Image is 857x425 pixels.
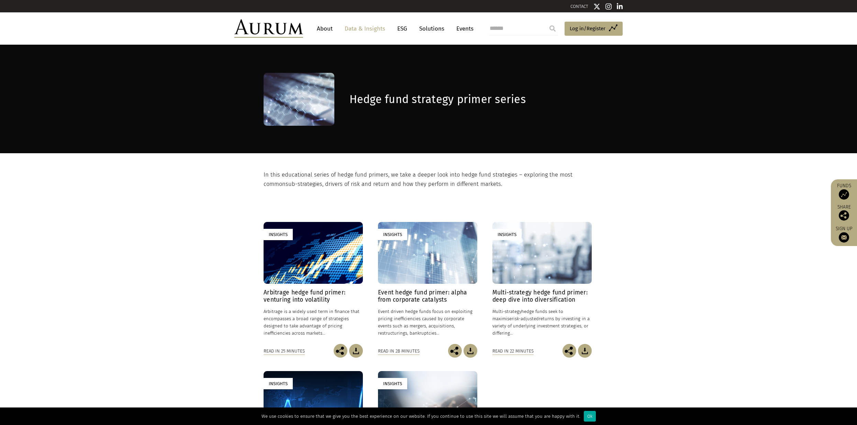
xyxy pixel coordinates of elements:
[617,3,623,10] img: Linkedin icon
[839,189,849,200] img: Access Funds
[378,222,477,344] a: Insights Event hedge fund primer: alpha from corporate catalysts Event driven hedge funds focus o...
[492,229,522,240] div: Insights
[378,289,477,303] h4: Event hedge fund primer: alpha from corporate catalysts
[286,181,322,187] span: sub-strategies
[264,378,293,389] div: Insights
[492,222,592,344] a: Insights Multi-strategy hedge fund primer: deep dive into diversification Multi-strategyhedge fun...
[492,289,592,303] h4: Multi-strategy hedge fund primer: deep dive into diversification
[839,210,849,221] img: Share this post
[313,22,336,35] a: About
[394,22,411,35] a: ESG
[349,344,363,358] img: Download Article
[834,226,854,243] a: Sign up
[264,289,363,303] h4: Arbitrage hedge fund primer: venturing into volatility
[492,309,521,314] span: Multi-strategy
[464,344,477,358] img: Download Article
[378,229,407,240] div: Insights
[378,347,420,355] div: Read in 28 minutes
[234,19,303,38] img: Aurum
[349,93,592,106] h1: Hedge fund strategy primer series
[605,3,612,10] img: Instagram icon
[264,308,363,337] p: Arbitrage is a widely used term in finance that encompasses a broad range of strategies designed ...
[492,308,592,337] p: hedge funds seek to maximise returns by investing in a variety of underlying investment strategie...
[565,22,623,36] a: Log in/Register
[563,344,576,358] img: Share this post
[264,347,305,355] div: Read in 25 minutes
[584,411,596,422] div: Ok
[453,22,474,35] a: Events
[834,183,854,200] a: Funds
[334,344,347,358] img: Share this post
[341,22,389,35] a: Data & Insights
[839,232,849,243] img: Sign up to our newsletter
[546,22,559,35] input: Submit
[593,3,600,10] img: Twitter icon
[570,24,605,33] span: Log in/Register
[512,316,539,321] span: risk-adjusted
[264,229,293,240] div: Insights
[448,344,462,358] img: Share this post
[416,22,448,35] a: Solutions
[570,4,588,9] a: CONTACT
[264,170,592,189] p: In this educational series of hedge fund primers, we take a deeper look into hedge fund strategie...
[264,222,363,344] a: Insights Arbitrage hedge fund primer: venturing into volatility Arbitrage is a widely used term i...
[834,205,854,221] div: Share
[578,344,592,358] img: Download Article
[378,378,407,389] div: Insights
[492,347,534,355] div: Read in 22 minutes
[378,308,477,337] p: Event driven hedge funds focus on exploiting pricing inefficiencies caused by corporate events su...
